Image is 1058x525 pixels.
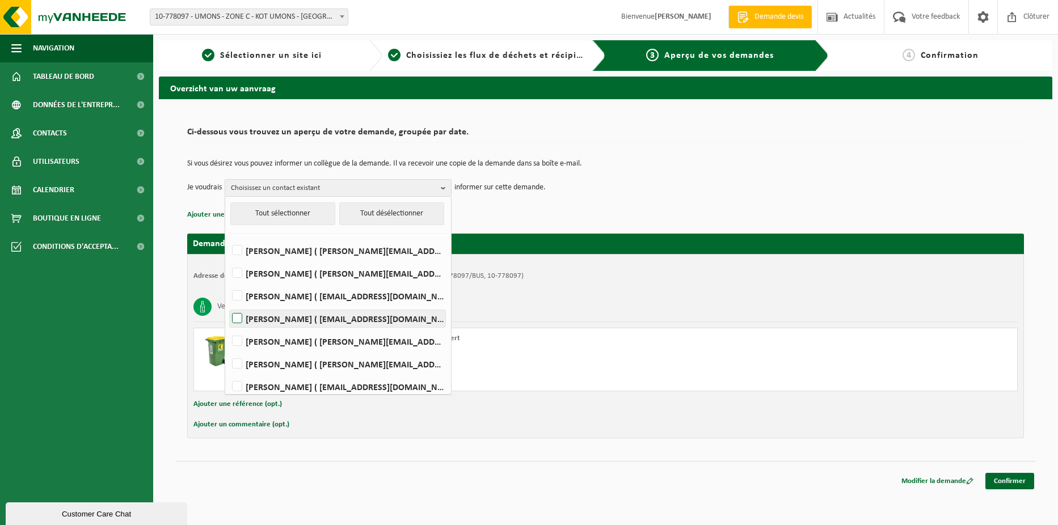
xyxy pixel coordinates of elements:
h2: Ci-dessous vous trouvez un aperçu de votre demande, groupée par date. [187,128,1024,143]
span: Calendrier [33,176,74,204]
span: Navigation [33,34,74,62]
button: Ajouter un commentaire (opt.) [193,417,289,432]
h3: Verre creux, multicolore (ménager) [217,298,330,316]
label: [PERSON_NAME] ( [PERSON_NAME][EMAIL_ADDRESS][DOMAIN_NAME] ) [230,242,445,259]
span: Confirmation [921,51,979,60]
span: 2 [388,49,401,61]
label: [PERSON_NAME] ( [EMAIL_ADDRESS][DOMAIN_NAME] ) [230,378,445,395]
p: Si vous désirez vous pouvez informer un collègue de la demande. Il va recevoir une copie de la de... [187,160,1024,168]
a: Modifier la demande [893,473,982,489]
span: Utilisateurs [33,147,79,176]
button: Tout désélectionner [339,202,444,225]
button: Tout sélectionner [230,202,335,225]
span: Boutique en ligne [33,204,101,232]
span: Demande devis [752,11,806,23]
label: [PERSON_NAME] ( [PERSON_NAME][EMAIL_ADDRESS][DOMAIN_NAME] ) [230,355,445,372]
span: 10-778097 - UMONS - ZONE C - KOT UMONS - MONS [150,9,348,26]
p: Je voudrais [187,179,222,196]
span: 10-778097 - UMONS - ZONE C - KOT UMONS - MONS [150,9,348,25]
button: Ajouter une référence (opt.) [193,397,282,412]
strong: [PERSON_NAME] [655,12,711,21]
a: 2Choisissiez les flux de déchets et récipients [388,49,583,62]
span: Aperçu de vos demandes [664,51,774,60]
span: 3 [646,49,659,61]
span: 4 [903,49,915,61]
a: Confirmer [985,473,1034,489]
img: WB-0240-HPE-GN-50.png [200,334,234,368]
label: [PERSON_NAME] ( [PERSON_NAME][EMAIL_ADDRESS][DOMAIN_NAME] ) [230,333,445,350]
span: 1 [202,49,214,61]
label: [PERSON_NAME] ( [PERSON_NAME][EMAIL_ADDRESS][DOMAIN_NAME] ) [230,265,445,282]
p: informer sur cette demande. [454,179,546,196]
label: [PERSON_NAME] ( [EMAIL_ADDRESS][DOMAIN_NAME] ) [230,287,445,304]
label: [PERSON_NAME] ( [EMAIL_ADDRESS][DOMAIN_NAME] ) [230,310,445,327]
span: Choisissiez les flux de déchets et récipients [406,51,595,60]
button: Ajouter une référence (opt.) [187,208,276,222]
span: Choisissez un contact existant [231,180,436,197]
a: 1Sélectionner un site ici [165,49,360,62]
span: Conditions d'accepta... [33,232,119,261]
a: Demande devis [728,6,812,28]
span: Sélectionner un site ici [220,51,322,60]
iframe: chat widget [6,500,189,525]
strong: Adresse de placement: [193,272,265,280]
span: Contacts [33,119,67,147]
span: Données de l'entrepr... [33,91,120,119]
strong: Demande pour [DATE] [193,239,279,248]
span: Tableau de bord [33,62,94,91]
h2: Overzicht van uw aanvraag [159,77,1052,99]
button: Choisissez un contact existant [225,179,452,196]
